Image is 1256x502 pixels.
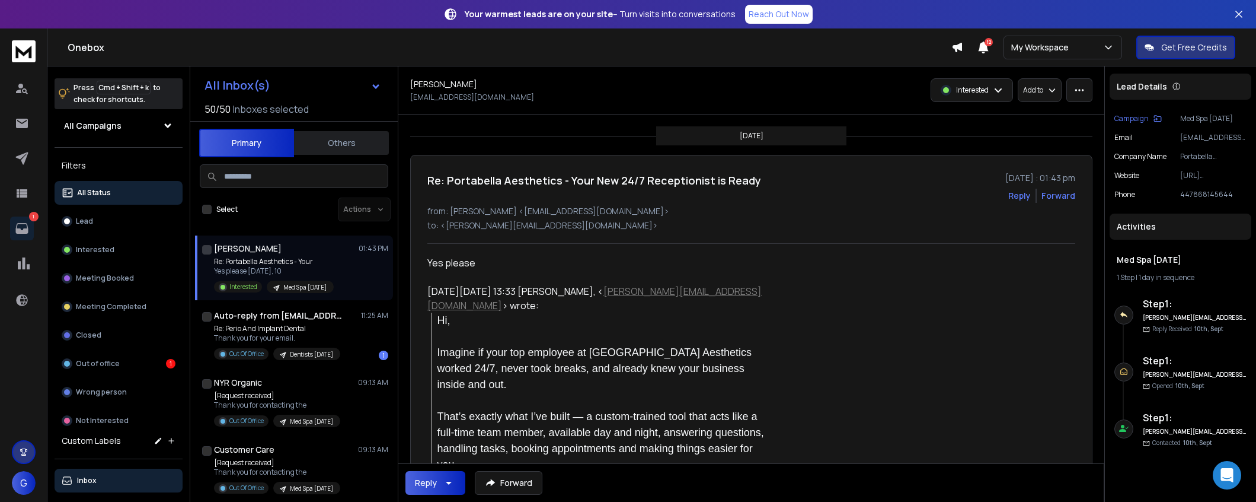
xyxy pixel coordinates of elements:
[97,81,151,94] span: Cmd + Shift + k
[12,40,36,62] img: logo
[55,469,183,493] button: Inbox
[62,435,121,447] h3: Custom Labels
[73,82,161,106] p: Press to check for shortcuts.
[1117,273,1244,282] div: |
[214,401,340,410] p: Thank you for contacting the
[1161,42,1227,53] p: Get Free Credits
[745,5,813,24] a: Reach Out Now
[216,205,238,214] label: Select
[55,409,183,433] button: Not Interested
[1005,172,1075,184] p: [DATE] : 01:43 pm
[985,38,993,46] span: 12
[740,131,763,141] p: [DATE]
[1180,133,1247,142] p: [EMAIL_ADDRESS][DOMAIN_NAME]
[229,350,264,358] p: Out Of Office
[1136,36,1235,59] button: Get Free Credits
[1180,171,1247,180] p: [URL][DOMAIN_NAME]
[1110,214,1251,240] div: Activities
[55,380,183,404] button: Wrong person
[427,220,1075,231] p: to: <[PERSON_NAME][EMAIL_ADDRESS][DOMAIN_NAME]>
[410,78,477,90] h1: [PERSON_NAME]
[410,93,534,102] p: [EMAIL_ADDRESS][DOMAIN_NAME]
[10,217,34,240] a: 1
[195,74,391,97] button: All Inbox(s)
[214,333,340,343] p: Thank you for your email.
[214,257,334,266] p: Re: Portabella Aesthetics - Your
[214,444,274,456] h1: Customer Care
[214,324,340,333] p: Re: Perio And Implant Dental
[1152,325,1223,333] p: Reply Received
[427,256,774,270] div: Yes please
[204,102,231,116] span: 50 / 50
[1041,190,1075,202] div: Forward
[229,484,264,493] p: Out Of Office
[1152,382,1204,390] p: Opened
[76,387,127,397] p: Wrong person
[1114,133,1133,142] p: Email
[1143,313,1247,322] h6: [PERSON_NAME][EMAIL_ADDRESS][DOMAIN_NAME]
[229,282,257,291] p: Interested
[290,350,333,359] p: Dentists [DATE]
[405,471,465,495] button: Reply
[214,458,340,468] p: [Request received]
[55,323,183,347] button: Closed
[199,129,294,157] button: Primary
[359,244,388,253] p: 01:43 PM
[1114,190,1135,199] p: Phone
[437,347,755,390] span: Imagine if your top employee at [GEOGRAPHIC_DATA] Aesthetics worked 24/7, never took breaks, and ...
[1194,325,1223,333] span: 10th, Sept
[233,102,309,116] h3: Inboxes selected
[1180,190,1247,199] p: 447868145644
[1117,272,1134,282] span: 1 Step
[214,391,340,401] p: [Request received]
[290,484,333,493] p: Med Spa [DATE]
[55,209,183,233] button: Lead
[76,274,134,283] p: Meeting Booked
[1152,439,1212,447] p: Contacted
[1143,370,1247,379] h6: [PERSON_NAME][EMAIL_ADDRESS][DOMAIN_NAME]
[76,302,146,312] p: Meeting Completed
[64,120,122,132] h1: All Campaigns
[294,130,389,156] button: Others
[76,359,120,368] p: Out of office
[358,445,388,455] p: 09:13 AM
[214,310,344,322] h1: Auto-reply from [EMAIL_ADDRESS][DOMAIN_NAME]
[1008,190,1031,202] button: Reply
[1143,354,1247,368] h6: Step 1 :
[749,8,809,20] p: Reach Out Now
[1023,85,1043,95] p: Add to
[68,40,951,55] h1: Onebox
[379,351,388,360] div: 1
[290,417,333,426] p: Med Spa [DATE]
[427,205,1075,217] p: from: [PERSON_NAME] <[EMAIL_ADDRESS][DOMAIN_NAME]>
[415,477,437,489] div: Reply
[29,212,39,221] p: 1
[1117,254,1244,266] h1: Med Spa [DATE]
[437,411,767,471] span: That’s exactly what I’ve built — a custom-trained tool that acts like a full-time team member, av...
[1143,297,1247,311] h6: Step 1 :
[76,217,93,226] p: Lead
[214,377,262,389] h1: NYR Organic
[1117,81,1167,93] p: Lead Details
[214,266,334,276] p: Yes please [DATE], 10
[283,283,327,292] p: Med Spa [DATE]
[214,468,340,477] p: Thank you for contacting the
[475,471,542,495] button: Forward
[77,476,97,485] p: Inbox
[76,245,114,255] p: Interested
[204,80,270,91] h1: All Inbox(s)
[12,471,36,495] button: G
[1114,171,1139,180] p: website
[55,114,183,138] button: All Campaigns
[1114,114,1149,123] p: Campaign
[1139,272,1194,282] span: 1 day in sequence
[76,416,129,425] p: Not Interested
[55,238,183,262] button: Interested
[465,8,736,20] p: – Turn visits into conversations
[956,85,989,95] p: Interested
[1114,114,1162,123] button: Campaign
[427,172,761,189] h1: Re: Portabella Aesthetics - Your New 24/7 Receptionist is Ready
[1011,42,1073,53] p: My Workspace
[229,417,264,425] p: Out Of Office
